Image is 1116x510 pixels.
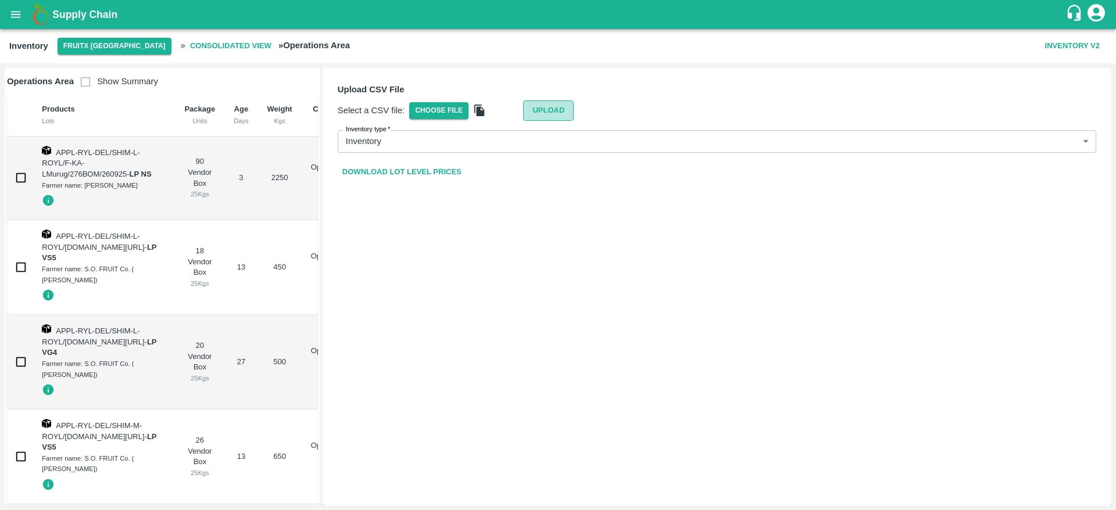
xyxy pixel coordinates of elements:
[278,41,350,50] b: » Operations Area
[1065,4,1086,25] div: customer-support
[271,173,288,182] span: 2250
[184,156,215,199] div: 90 Vendor Box
[224,220,257,315] td: 13
[224,410,257,504] td: 13
[42,358,166,380] div: Farmer name: S.O. FRUIT Co. ( [PERSON_NAME])
[42,180,166,191] div: Farmer name: [PERSON_NAME]
[184,468,215,478] div: 25 Kgs
[42,264,166,285] div: Farmer name: S.O. FRUIT Co. ( [PERSON_NAME])
[184,116,215,126] div: Units
[267,105,292,113] b: Weight
[29,3,52,26] img: logo
[190,39,271,53] b: Consolidated View
[338,104,405,117] p: Select a CSV file:
[311,162,348,184] p: Operations Area
[311,368,348,378] div: [DATE]
[42,232,144,252] span: APPL-RYL-DEL/SHIM-L-ROYL/[DOMAIN_NAME][URL]
[311,440,348,462] p: Operations Area
[42,148,139,178] span: APPL-RYL-DEL/SHIM-L-ROYL/F-KA-LMurug/276BOM/260925
[9,41,48,51] b: Inventory
[42,116,166,126] div: Lots
[2,1,29,28] button: open drawer
[42,326,144,346] span: APPL-RYL-DEL/SHIM-L-ROYL/[DOMAIN_NAME][URL]
[42,324,51,333] img: box
[311,184,348,194] div: [DATE]
[224,137,257,221] td: 3
[181,36,350,56] h2: »
[74,77,158,86] span: Show Summary
[1086,2,1107,27] div: account of current user
[338,162,466,182] a: Download Lot Level Prices
[42,105,74,113] b: Products
[130,170,152,178] strong: LP NS
[311,251,348,272] p: Operations Area
[346,135,381,148] p: Inventory
[52,6,1065,23] a: Supply Chain
[273,357,286,366] span: 500
[311,116,348,126] div: Date
[313,105,345,113] b: Chamber
[52,9,117,20] b: Supply Chain
[127,170,151,178] span: -
[184,278,215,289] div: 25 Kgs
[184,246,215,289] div: 18 Vendor Box
[184,105,215,113] b: Package
[234,105,249,113] b: Age
[42,419,51,428] img: box
[184,373,215,383] div: 25 Kgs
[267,116,292,126] div: Kgs
[7,77,74,86] b: Operations Area
[523,100,574,121] button: Upload
[224,315,257,410] td: 27
[42,229,51,239] img: box
[1040,36,1104,56] button: Inventory V2
[409,102,468,119] span: Choose File
[184,189,215,199] div: 25 Kgs
[273,452,286,461] span: 650
[338,85,405,94] b: Upload CSV File
[58,38,171,55] button: Select DC
[42,421,144,441] span: APPL-RYL-DEL/SHIM-M-ROYL/[DOMAIN_NAME][URL]
[311,273,348,283] div: [DATE]
[184,340,215,383] div: 20 Vendor Box
[234,116,248,126] div: Days
[273,263,286,271] span: 450
[42,146,51,155] img: box
[185,36,276,56] span: Consolidated View
[311,346,348,367] p: Operations Area
[184,435,215,478] div: 26 Vendor Box
[311,462,348,473] div: [DATE]
[42,453,166,475] div: Farmer name: S.O. FRUIT Co. ( [PERSON_NAME])
[346,125,391,134] label: Inventory type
